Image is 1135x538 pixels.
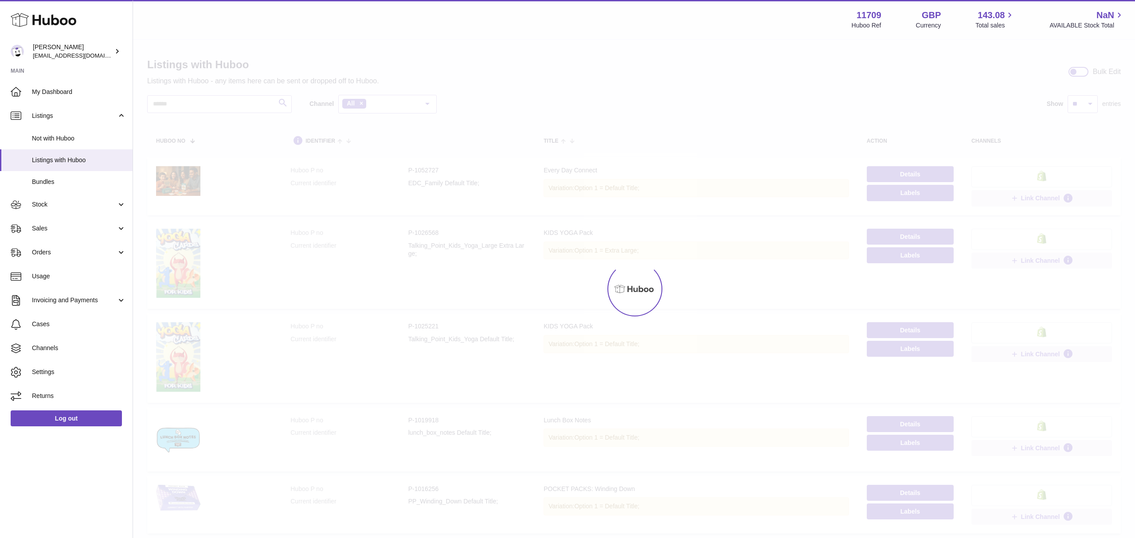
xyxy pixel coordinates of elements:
[1096,9,1114,21] span: NaN
[33,52,130,59] span: [EMAIL_ADDRESS][DOMAIN_NAME]
[32,224,117,233] span: Sales
[852,21,881,30] div: Huboo Ref
[32,178,126,186] span: Bundles
[1049,21,1124,30] span: AVAILABLE Stock Total
[1049,9,1124,30] a: NaN AVAILABLE Stock Total
[32,368,126,376] span: Settings
[32,248,117,257] span: Orders
[32,344,126,352] span: Channels
[32,156,126,164] span: Listings with Huboo
[975,21,1015,30] span: Total sales
[32,272,126,281] span: Usage
[11,410,122,426] a: Log out
[32,200,117,209] span: Stock
[975,9,1015,30] a: 143.08 Total sales
[32,88,126,96] span: My Dashboard
[11,45,24,58] img: internalAdmin-11709@internal.huboo.com
[32,112,117,120] span: Listings
[32,320,126,328] span: Cases
[978,9,1005,21] span: 143.08
[32,134,126,143] span: Not with Huboo
[857,9,881,21] strong: 11709
[32,296,117,304] span: Invoicing and Payments
[916,21,941,30] div: Currency
[33,43,113,60] div: [PERSON_NAME]
[32,392,126,400] span: Returns
[922,9,941,21] strong: GBP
